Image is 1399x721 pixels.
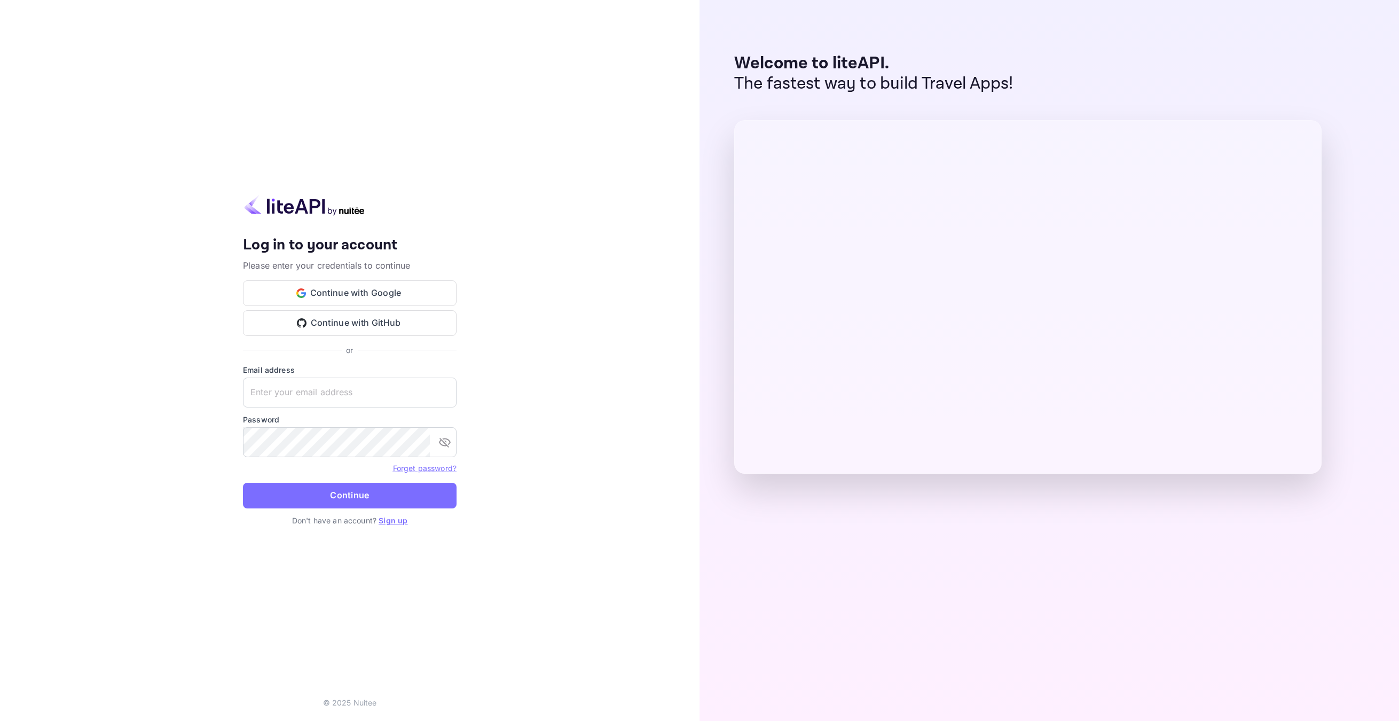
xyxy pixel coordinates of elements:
[434,432,455,453] button: toggle password visibility
[243,414,457,425] label: Password
[346,344,353,356] p: or
[243,236,457,255] h4: Log in to your account
[379,516,407,525] a: Sign up
[243,364,457,375] label: Email address
[393,463,457,473] a: Forget password?
[243,310,457,336] button: Continue with GitHub
[243,280,457,306] button: Continue with Google
[243,259,457,272] p: Please enter your credentials to continue
[734,74,1013,94] p: The fastest way to build Travel Apps!
[323,697,377,708] p: © 2025 Nuitee
[243,195,366,216] img: liteapi
[243,378,457,407] input: Enter your email address
[734,120,1322,474] img: liteAPI Dashboard Preview
[243,483,457,508] button: Continue
[243,515,457,526] p: Don't have an account?
[393,464,457,473] a: Forget password?
[734,53,1013,74] p: Welcome to liteAPI.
